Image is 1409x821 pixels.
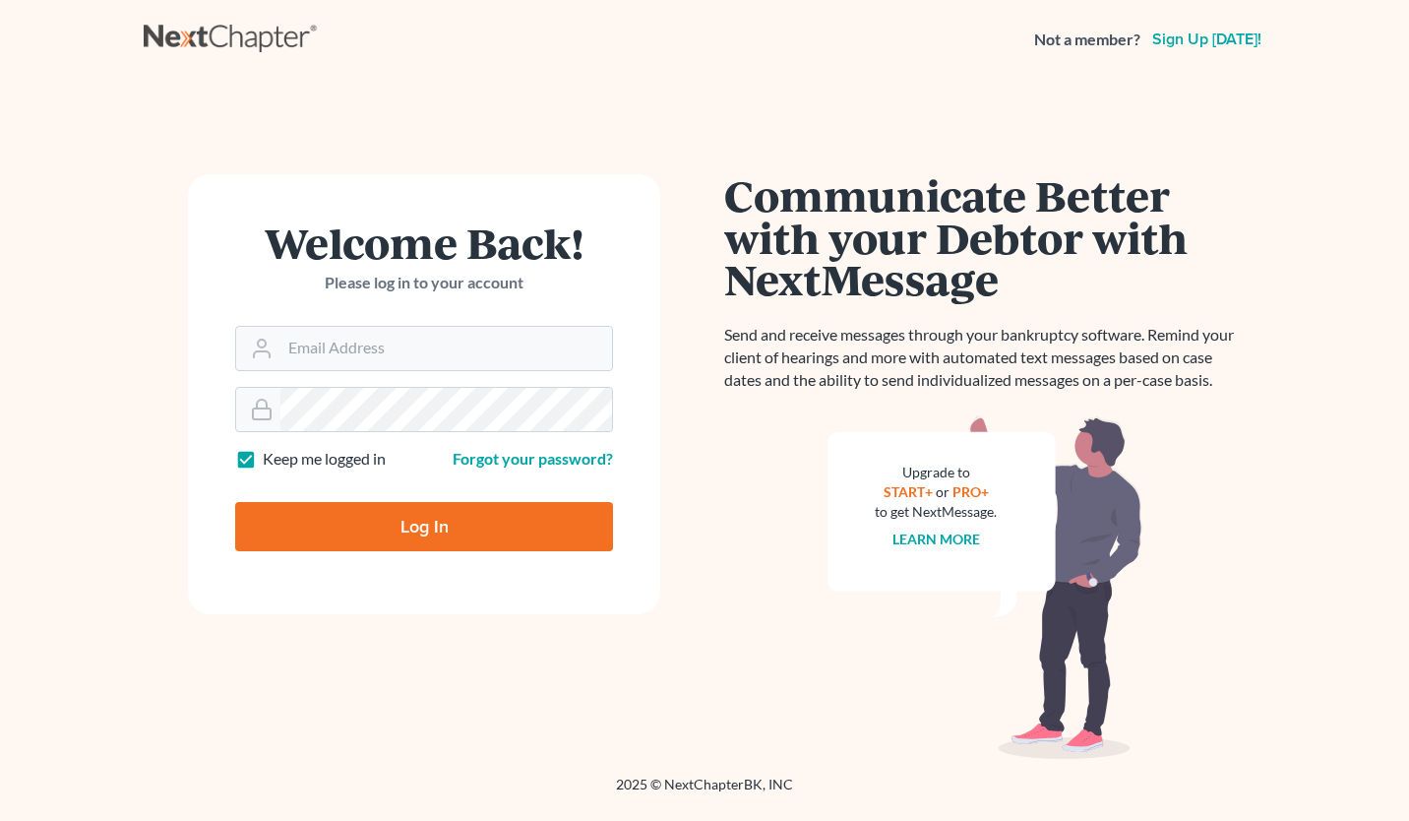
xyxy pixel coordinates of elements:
[827,415,1142,760] img: nextmessage_bg-59042aed3d76b12b5cd301f8e5b87938c9018125f34e5fa2b7a6b67550977c72.svg
[1148,32,1265,47] a: Sign up [DATE]!
[875,463,997,482] div: Upgrade to
[263,448,386,471] label: Keep me logged in
[884,483,933,500] a: START+
[724,324,1246,392] p: Send and receive messages through your bankruptcy software. Remind your client of hearings and mo...
[235,272,613,294] p: Please log in to your account
[1034,29,1140,51] strong: Not a member?
[875,502,997,522] div: to get NextMessage.
[952,483,989,500] a: PRO+
[936,483,950,500] span: or
[453,449,613,468] a: Forgot your password?
[724,174,1246,300] h1: Communicate Better with your Debtor with NextMessage
[235,221,613,264] h1: Welcome Back!
[892,531,980,547] a: Learn more
[144,775,1265,810] div: 2025 © NextChapterBK, INC
[280,327,612,370] input: Email Address
[235,502,613,551] input: Log In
